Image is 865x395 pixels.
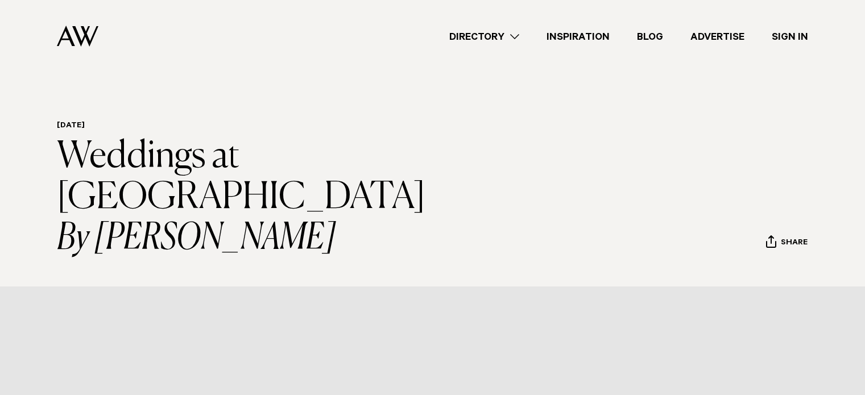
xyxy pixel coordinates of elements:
a: Advertise [677,29,758,44]
a: Sign In [758,29,822,44]
span: Share [781,238,808,249]
a: Inspiration [533,29,623,44]
button: Share [765,235,808,252]
a: Blog [623,29,677,44]
i: By [PERSON_NAME] [57,218,583,259]
h6: [DATE] [57,121,583,132]
h1: Weddings at [GEOGRAPHIC_DATA] [57,136,583,259]
img: Auckland Weddings Logo [57,26,98,47]
a: Directory [436,29,533,44]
